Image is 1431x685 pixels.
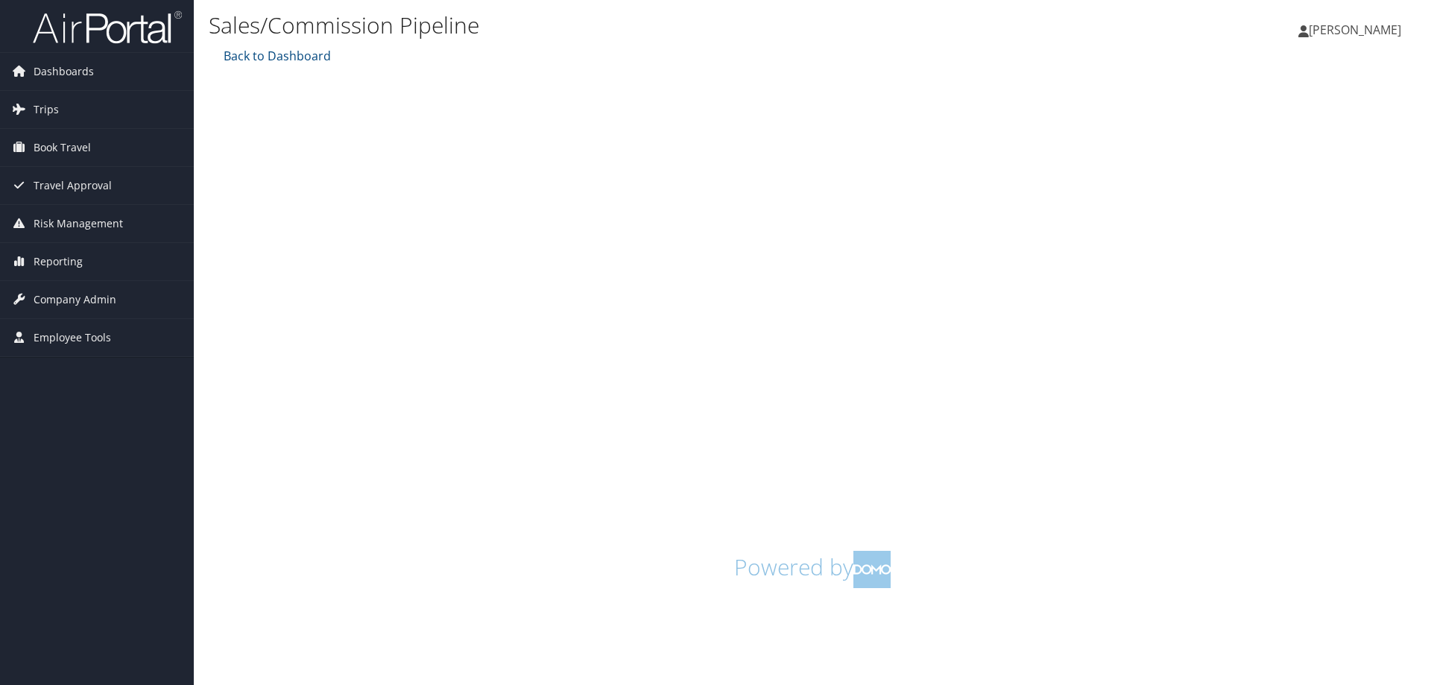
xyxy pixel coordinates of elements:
h1: Powered by [220,551,1405,588]
a: [PERSON_NAME] [1298,7,1416,52]
h1: Sales/Commission Pipeline [209,10,1014,41]
span: [PERSON_NAME] [1309,22,1401,38]
span: Company Admin [34,281,116,318]
img: domo-logo.png [853,551,891,588]
span: Employee Tools [34,319,111,356]
span: Travel Approval [34,167,112,204]
span: Book Travel [34,129,91,166]
span: Trips [34,91,59,128]
img: airportal-logo.png [33,10,182,45]
span: Dashboards [34,53,94,90]
a: Back to Dashboard [220,48,331,64]
span: Reporting [34,243,83,280]
span: Risk Management [34,205,123,242]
